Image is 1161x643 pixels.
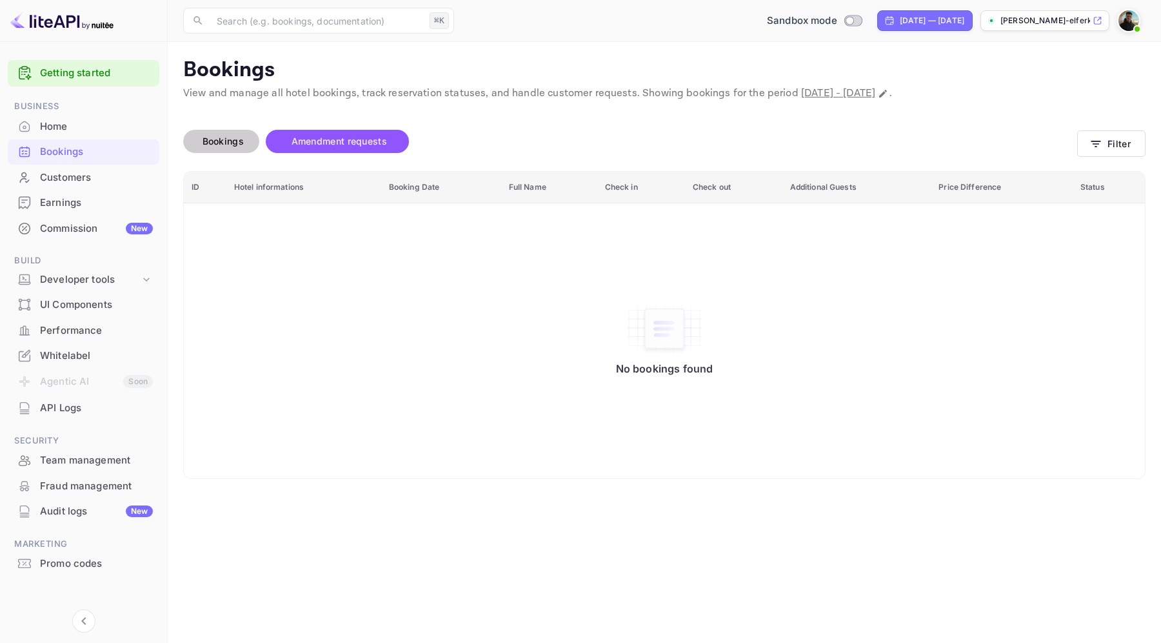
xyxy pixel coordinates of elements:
div: Bookings [8,139,159,165]
img: No bookings found [626,301,703,356]
div: Home [8,114,159,139]
button: Filter [1077,130,1146,157]
div: UI Components [40,298,153,312]
span: Business [8,99,159,114]
a: API Logs [8,396,159,420]
th: Check in [597,172,685,203]
a: CommissionNew [8,216,159,240]
table: booking table [184,172,1145,478]
p: [PERSON_NAME]-elferkh-k8rs.nui... [1000,15,1090,26]
div: New [126,223,153,234]
a: Audit logsNew [8,499,159,523]
div: [DATE] — [DATE] [900,15,964,26]
div: Customers [40,170,153,185]
button: Collapse navigation [72,609,95,633]
th: Price Difference [931,172,1073,203]
div: Performance [40,323,153,338]
div: CommissionNew [8,216,159,241]
span: Build [8,254,159,268]
a: Home [8,114,159,138]
div: API Logs [8,396,159,421]
th: Check out [685,172,782,203]
div: Audit logs [40,504,153,519]
a: Earnings [8,190,159,214]
div: UI Components [8,292,159,318]
div: Developer tools [40,272,140,287]
div: Switch to Production mode [762,14,867,28]
th: Hotel informations [226,172,381,203]
input: Search (e.g. bookings, documentation) [209,8,424,34]
div: Promo codes [8,551,159,577]
span: [DATE] - [DATE] [801,87,875,100]
span: Marketing [8,537,159,551]
img: Jaber Elferkh [1118,10,1139,31]
div: ⌘K [430,12,449,29]
th: Status [1073,172,1145,203]
div: Home [40,119,153,134]
div: Commission [40,221,153,236]
div: Whitelabel [8,343,159,369]
div: Earnings [40,196,153,210]
p: No bookings found [616,362,713,375]
div: Fraud management [8,474,159,499]
p: Bookings [183,57,1146,83]
div: API Logs [40,401,153,416]
a: Team management [8,448,159,472]
a: Fraud management [8,474,159,498]
th: Additional Guests [782,172,931,203]
a: Whitelabel [8,343,159,367]
div: Getting started [8,60,159,87]
span: Security [8,434,159,448]
a: Customers [8,165,159,189]
div: account-settings tabs [183,130,1077,153]
div: Whitelabel [40,349,153,363]
a: Bookings [8,139,159,163]
button: Change date range [877,87,889,100]
div: Audit logsNew [8,499,159,524]
a: Performance [8,318,159,342]
div: Performance [8,318,159,343]
th: Full Name [501,172,597,203]
div: Customers [8,165,159,190]
span: Sandbox mode [767,14,837,28]
th: ID [184,172,226,203]
a: UI Components [8,292,159,316]
span: Bookings [203,136,244,147]
p: View and manage all hotel bookings, track reservation statuses, and handle customer requests. Sho... [183,86,1146,101]
a: Getting started [40,66,153,81]
div: Bookings [40,145,153,159]
div: Team management [40,453,153,468]
div: Earnings [8,190,159,216]
img: LiteAPI logo [10,10,114,31]
div: Team management [8,448,159,473]
div: New [126,505,153,517]
span: Amendment requests [292,136,387,147]
div: Fraud management [40,479,153,494]
div: Developer tools [8,269,159,291]
th: Booking Date [381,172,501,203]
a: Promo codes [8,551,159,575]
div: Promo codes [40,556,153,571]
